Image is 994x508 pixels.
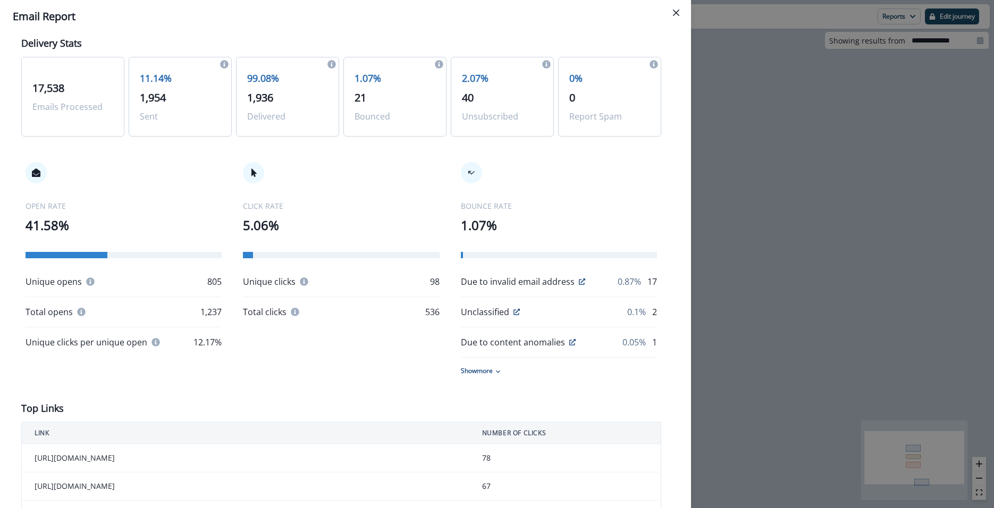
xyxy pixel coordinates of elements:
[13,9,678,24] div: Email Report
[618,275,641,288] p: 0.87%
[622,336,646,349] p: 0.05%
[243,306,287,318] p: Total clicks
[247,90,273,105] span: 1,936
[22,472,469,501] td: [URL][DOMAIN_NAME]
[140,110,221,123] p: Sent
[26,306,73,318] p: Total opens
[140,90,166,105] span: 1,954
[355,90,366,105] span: 21
[22,422,469,444] th: LINK
[26,336,147,349] p: Unique clicks per unique open
[207,275,222,288] p: 805
[668,4,685,21] button: Close
[569,71,650,86] p: 0%
[652,336,657,349] p: 1
[26,200,222,211] p: OPEN RATE
[193,336,222,349] p: 12.17%
[430,275,440,288] p: 98
[22,444,469,472] td: [URL][DOMAIN_NAME]
[469,422,661,444] th: NUMBER OF CLICKS
[247,71,328,86] p: 99.08%
[26,275,82,288] p: Unique opens
[569,110,650,123] p: Report Spam
[243,275,296,288] p: Unique clicks
[32,81,64,95] span: 17,538
[461,216,657,235] p: 1.07%
[21,401,64,416] p: Top Links
[32,100,113,113] p: Emails Processed
[355,110,435,123] p: Bounced
[462,90,474,105] span: 40
[469,444,661,472] td: 78
[247,110,328,123] p: Delivered
[243,216,439,235] p: 5.06%
[140,71,221,86] p: 11.14%
[243,200,439,211] p: CLICK RATE
[461,336,565,349] p: Due to content anomalies
[627,306,646,318] p: 0.1%
[652,306,657,318] p: 2
[469,472,661,501] td: 67
[21,36,82,50] p: Delivery Stats
[200,306,222,318] p: 1,237
[647,275,657,288] p: 17
[461,366,493,376] p: Show more
[425,306,440,318] p: 536
[355,71,435,86] p: 1.07%
[461,200,657,211] p: BOUNCE RATE
[462,71,543,86] p: 2.07%
[569,90,575,105] span: 0
[461,306,509,318] p: Unclassified
[462,110,543,123] p: Unsubscribed
[461,275,575,288] p: Due to invalid email address
[26,216,222,235] p: 41.58%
